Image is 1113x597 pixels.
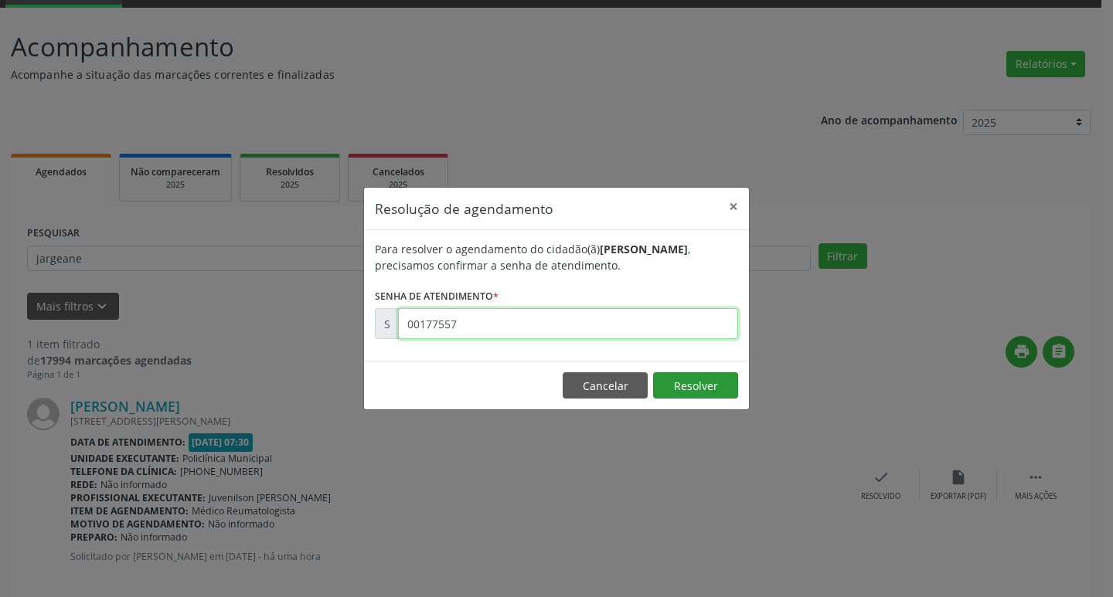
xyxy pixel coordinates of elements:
[375,241,738,273] div: Para resolver o agendamento do cidadão(ã) , precisamos confirmar a senha de atendimento.
[375,308,399,339] div: S
[375,284,499,308] label: Senha de atendimento
[718,188,749,226] button: Close
[653,372,738,399] button: Resolver
[375,198,553,219] h5: Resolução de agendamento
[563,372,648,399] button: Cancelar
[600,242,688,256] b: [PERSON_NAME]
